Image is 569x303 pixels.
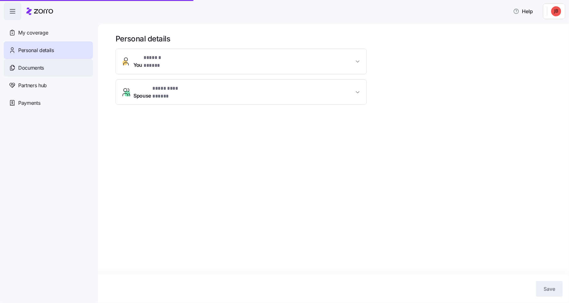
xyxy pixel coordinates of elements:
[508,5,538,18] button: Help
[18,29,48,37] span: My coverage
[513,8,533,15] span: Help
[18,99,40,107] span: Payments
[116,34,560,44] h1: Personal details
[4,94,93,112] a: Payments
[551,6,561,16] img: cd7b13975a0e2e981a9d5d35c6aadc01
[4,24,93,41] a: My coverage
[18,64,44,72] span: Documents
[18,46,54,54] span: Personal details
[18,82,47,89] span: Partners hub
[4,41,93,59] a: Personal details
[544,285,555,293] span: Save
[4,59,93,77] a: Documents
[133,54,178,69] span: You
[133,85,193,100] span: Spouse
[4,77,93,94] a: Partners hub
[536,281,563,297] button: Save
